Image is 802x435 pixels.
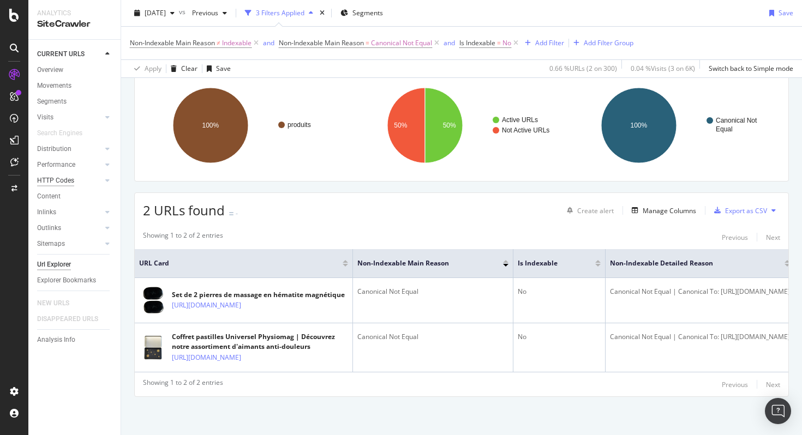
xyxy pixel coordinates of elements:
text: Active URLs [502,116,538,124]
button: Save [765,4,793,22]
div: Previous [722,380,748,389]
div: Distribution [37,143,71,155]
button: Next [766,231,780,244]
a: NEW URLS [37,298,80,309]
div: Analysis Info [37,334,75,346]
div: Outlinks [37,222,61,234]
button: Segments [336,4,387,22]
a: Distribution [37,143,102,155]
a: Search Engines [37,128,93,139]
div: Search Engines [37,128,82,139]
div: Canonical Not Equal | Canonical To: [URL][DOMAIN_NAME] [610,287,790,297]
a: [URL][DOMAIN_NAME] [172,300,241,311]
div: Showing 1 to 2 of 2 entries [143,378,223,391]
text: produits [288,121,311,129]
span: Indexable [222,35,252,51]
button: Switch back to Simple mode [704,60,793,77]
div: Switch back to Simple mode [709,64,793,73]
text: Canonical Not [716,117,757,124]
div: Open Intercom Messenger [765,398,791,424]
span: Non-Indexable Main Reason [130,38,215,47]
button: [DATE] [130,4,179,22]
a: Sitemaps [37,238,102,250]
span: Previous [188,8,218,17]
button: 3 Filters Applied [241,4,318,22]
text: 100% [202,122,219,129]
a: [URL][DOMAIN_NAME] [172,352,241,363]
img: Equal [229,212,234,215]
text: 50% [442,122,456,129]
div: Analytics [37,9,112,18]
a: Outlinks [37,222,102,234]
span: Canonical Not Equal [371,35,432,51]
div: Add Filter Group [584,38,633,47]
button: Previous [722,378,748,391]
span: Segments [352,8,383,17]
svg: A chart. [143,78,349,173]
svg: A chart. [571,78,777,173]
div: Overview [37,64,63,76]
div: Explorer Bookmarks [37,275,96,286]
div: Next [766,233,780,242]
button: Next [766,378,780,391]
div: DISAPPEARED URLS [37,313,98,325]
div: Create alert [577,206,614,215]
span: vs [179,7,188,16]
div: Content [37,191,61,202]
button: Create alert [562,202,614,219]
a: CURRENT URLS [37,49,102,60]
div: NEW URLS [37,298,69,309]
div: Url Explorer [37,259,71,270]
div: Next [766,380,780,389]
span: = [497,38,501,47]
span: Is Indexable [518,258,579,268]
img: main image [139,286,166,315]
div: HTTP Codes [37,175,74,186]
button: Export as CSV [710,202,767,219]
div: times [318,8,327,19]
a: Inlinks [37,207,102,218]
div: Add Filter [535,38,564,47]
div: Performance [37,159,75,171]
a: Analysis Info [37,334,113,346]
span: 2025 Sep. 23rd [145,8,166,17]
div: Previous [722,233,748,242]
button: Save [202,60,231,77]
a: Visits [37,112,102,123]
text: Not Active URLs [502,126,549,134]
text: Equal [716,125,733,133]
a: Explorer Bookmarks [37,275,113,286]
a: HTTP Codes [37,175,102,186]
a: Overview [37,64,113,76]
button: Previous [722,231,748,244]
div: 0.04 % Visits ( 3 on 6K ) [631,64,695,73]
span: URL Card [139,258,340,268]
img: main image [139,334,166,361]
div: Showing 1 to 2 of 2 entries [143,231,223,244]
span: = [366,38,369,47]
a: Performance [37,159,102,171]
div: Sitemaps [37,238,65,250]
div: No [518,287,601,297]
div: No [518,332,601,342]
a: Segments [37,96,113,107]
div: Canonical Not Equal [357,332,508,342]
div: Manage Columns [643,206,696,215]
div: Apply [145,64,161,73]
div: Canonical Not Equal | Canonical To: [URL][DOMAIN_NAME] [610,332,790,342]
span: No [502,35,511,51]
button: Add Filter [520,37,564,50]
span: ≠ [217,38,220,47]
button: and [263,38,274,48]
span: Non-Indexable Main Reason [279,38,364,47]
div: and [263,38,274,47]
div: - [236,209,238,218]
svg: A chart. [357,78,564,173]
div: Canonical Not Equal [357,287,508,297]
button: Manage Columns [627,204,696,217]
span: Is Indexable [459,38,495,47]
div: Segments [37,96,67,107]
div: Export as CSV [725,206,767,215]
